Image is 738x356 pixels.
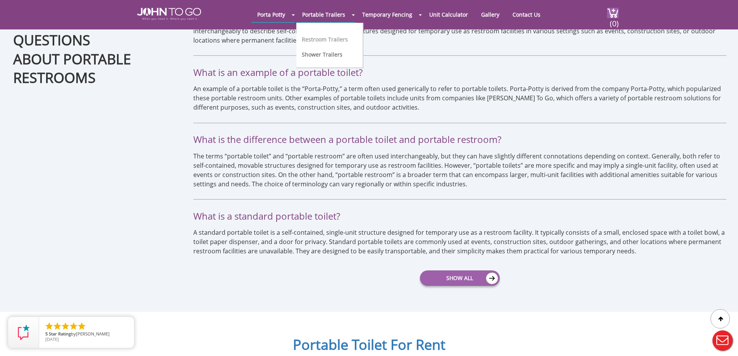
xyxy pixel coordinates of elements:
[49,331,71,337] span: Star Rating
[61,322,70,331] li: 
[193,207,726,224] h3: What is a standard portable toilet?
[607,8,619,18] img: cart a
[45,336,59,342] span: [DATE]
[356,7,418,22] a: Temporary Fencing
[486,272,498,284] img: icon
[76,331,110,337] span: [PERSON_NAME]
[293,335,446,354] a: Portable Toilet For Rent
[45,332,128,337] span: by
[193,84,726,123] p: An example of a portable toilet is the “Porta-Potty,” a term often used generically to refer to p...
[507,7,546,22] a: Contact Us
[420,270,500,286] a: Show All
[13,50,131,88] span: About Portable Restrooms
[296,7,351,22] a: Portable Trailers
[137,8,201,20] img: JOHN to go
[193,228,726,267] p: A standard portable toilet is a self-contained, single-unit structure designed for temporary use ...
[609,12,619,29] span: (0)
[475,7,505,22] a: Gallery
[193,151,726,200] p: The terms “portable toilet” and “portable restroom” are often used interchangeably, but they can ...
[251,7,291,22] a: Porta Potty
[77,322,86,331] li: 
[193,64,726,80] h3: What is an example of a portable toilet?
[707,325,738,356] button: Live Chat
[193,17,726,56] p: Portable bathrooms are commonly referred to by various names, including “portable toilets,” “port...
[45,331,48,337] span: 5
[16,325,31,340] img: Review Rating
[423,7,474,22] a: Unit Calculator
[69,322,78,331] li: 
[193,131,726,148] h3: What is the difference between a portable toilet and portable restroom?
[53,322,62,331] li: 
[45,322,54,331] li: 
